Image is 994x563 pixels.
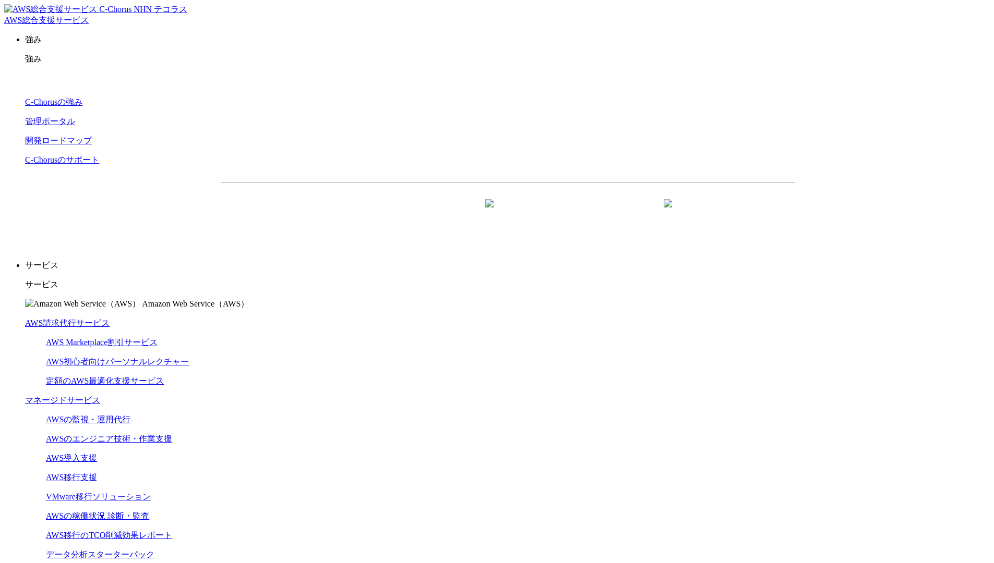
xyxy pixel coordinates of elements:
a: C-Chorusの強み [25,97,82,106]
img: AWS総合支援サービス C-Chorus [4,4,132,15]
a: データ分析スターターパック [46,550,154,559]
a: まずは相談する [513,200,681,226]
a: C-Chorusのサポート [25,155,99,164]
p: 強み [25,54,990,65]
a: AWS請求代行サービス [25,319,110,327]
img: 矢印 [485,199,494,226]
img: Amazon Web Service（AWS） [25,299,140,310]
a: マネージドサービス [25,396,100,405]
a: AWSのエンジニア技術・作業支援 [46,434,172,443]
span: Amazon Web Service（AWS） [142,299,249,308]
a: 開発ロードマップ [25,136,92,145]
p: サービス [25,279,990,290]
a: 管理ポータル [25,117,75,126]
a: AWSの稼働状況 診断・監査 [46,511,149,520]
a: AWSの監視・運用代行 [46,415,130,424]
a: AWS Marketplace割引サービス [46,338,158,347]
a: 資料を請求する [334,200,502,226]
a: AWS移行支援 [46,473,97,482]
a: AWS移行のTCO削減効果レポート [46,531,172,540]
a: VMware移行ソリューション [46,492,151,501]
p: 強み [25,34,990,45]
a: AWS総合支援サービス C-Chorus NHN テコラスAWS総合支援サービス [4,5,187,25]
p: サービス [25,260,990,271]
a: AWS初心者向けパーソナルレクチャー [46,357,189,366]
img: 矢印 [664,199,672,226]
a: AWS導入支援 [46,454,97,462]
a: 定額のAWS最適化支援サービス [46,376,164,385]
